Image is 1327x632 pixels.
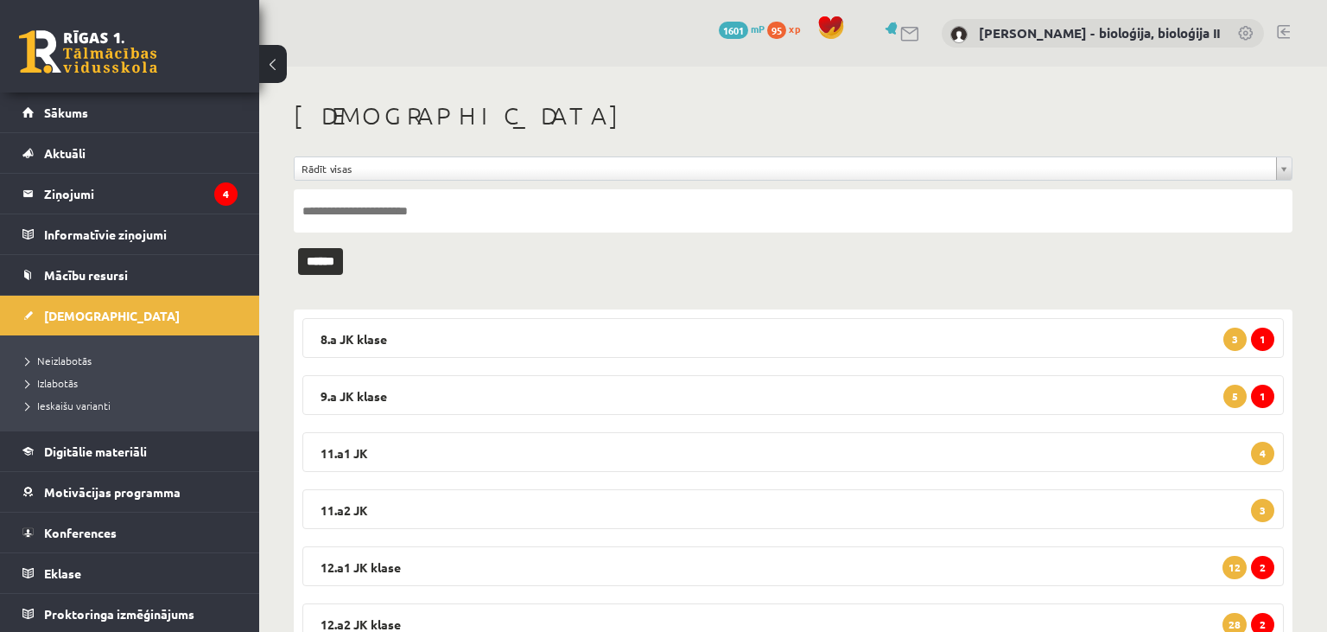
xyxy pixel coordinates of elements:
[44,444,147,459] span: Digitālie materiāli
[26,399,111,412] span: Ieskaišu varianti
[719,22,748,39] span: 1601
[44,174,238,214] legend: Ziņojumi
[22,472,238,512] a: Motivācijas programma
[302,546,1284,586] legend: 12.a1 JK klase
[26,353,242,368] a: Neizlabotās
[44,606,194,622] span: Proktoringa izmēģinājums
[302,489,1284,529] legend: 11.a2 JK
[1251,499,1274,522] span: 3
[302,375,1284,415] legend: 9.a JK klase
[1251,442,1274,465] span: 4
[295,157,1292,180] a: Rādīt visas
[214,182,238,206] i: 4
[44,145,86,161] span: Aktuāli
[44,308,180,323] span: [DEMOGRAPHIC_DATA]
[22,174,238,214] a: Ziņojumi4
[26,375,242,391] a: Izlabotās
[22,214,238,254] a: Informatīvie ziņojumi
[44,525,117,540] span: Konferences
[26,398,242,413] a: Ieskaišu varianti
[767,22,786,39] span: 95
[22,93,238,132] a: Sākums
[950,26,968,43] img: Elza Saulīte - bioloģija, bioloģija II
[294,101,1292,131] h1: [DEMOGRAPHIC_DATA]
[789,22,800,35] span: xp
[22,553,238,593] a: Eklase
[1251,328,1274,351] span: 1
[44,214,238,254] legend: Informatīvie ziņojumi
[44,267,128,283] span: Mācību resursi
[22,296,238,335] a: [DEMOGRAPHIC_DATA]
[44,565,81,581] span: Eklase
[26,376,78,390] span: Izlabotās
[44,105,88,120] span: Sākums
[302,318,1284,358] legend: 8.a JK klase
[22,255,238,295] a: Mācību resursi
[1222,556,1247,579] span: 12
[302,432,1284,472] legend: 11.a1 JK
[22,431,238,471] a: Digitālie materiāli
[1223,328,1247,351] span: 3
[979,24,1220,41] a: [PERSON_NAME] - bioloģija, bioloģija II
[1251,556,1274,579] span: 2
[19,30,157,73] a: Rīgas 1. Tālmācības vidusskola
[22,133,238,173] a: Aktuāli
[1251,385,1274,408] span: 1
[26,354,92,367] span: Neizlabotās
[44,484,181,500] span: Motivācijas programma
[751,22,765,35] span: mP
[719,22,765,35] a: 1601 mP
[1223,385,1247,408] span: 5
[302,157,1269,180] span: Rādīt visas
[22,513,238,552] a: Konferences
[767,22,809,35] a: 95 xp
